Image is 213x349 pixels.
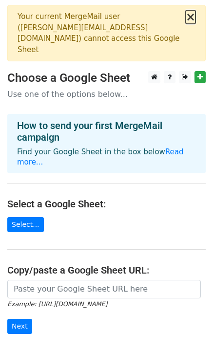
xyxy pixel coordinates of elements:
[7,319,32,334] input: Next
[18,11,186,55] div: Your current MergeMail user ( [PERSON_NAME][EMAIL_ADDRESS][DOMAIN_NAME] ) cannot access this Goog...
[7,300,107,308] small: Example: [URL][DOMAIN_NAME]
[7,280,201,298] input: Paste your Google Sheet URL here
[7,89,206,99] p: Use one of the options below...
[186,11,195,23] button: ×
[17,147,184,166] a: Read more...
[164,302,213,349] iframe: Chat Widget
[7,264,206,276] h4: Copy/paste a Google Sheet URL:
[7,71,206,85] h3: Choose a Google Sheet
[17,147,196,167] p: Find your Google Sheet in the box below
[17,120,196,143] h4: How to send your first MergeMail campaign
[164,302,213,349] div: 聊天小组件
[7,217,44,232] a: Select...
[7,198,206,210] h4: Select a Google Sheet:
